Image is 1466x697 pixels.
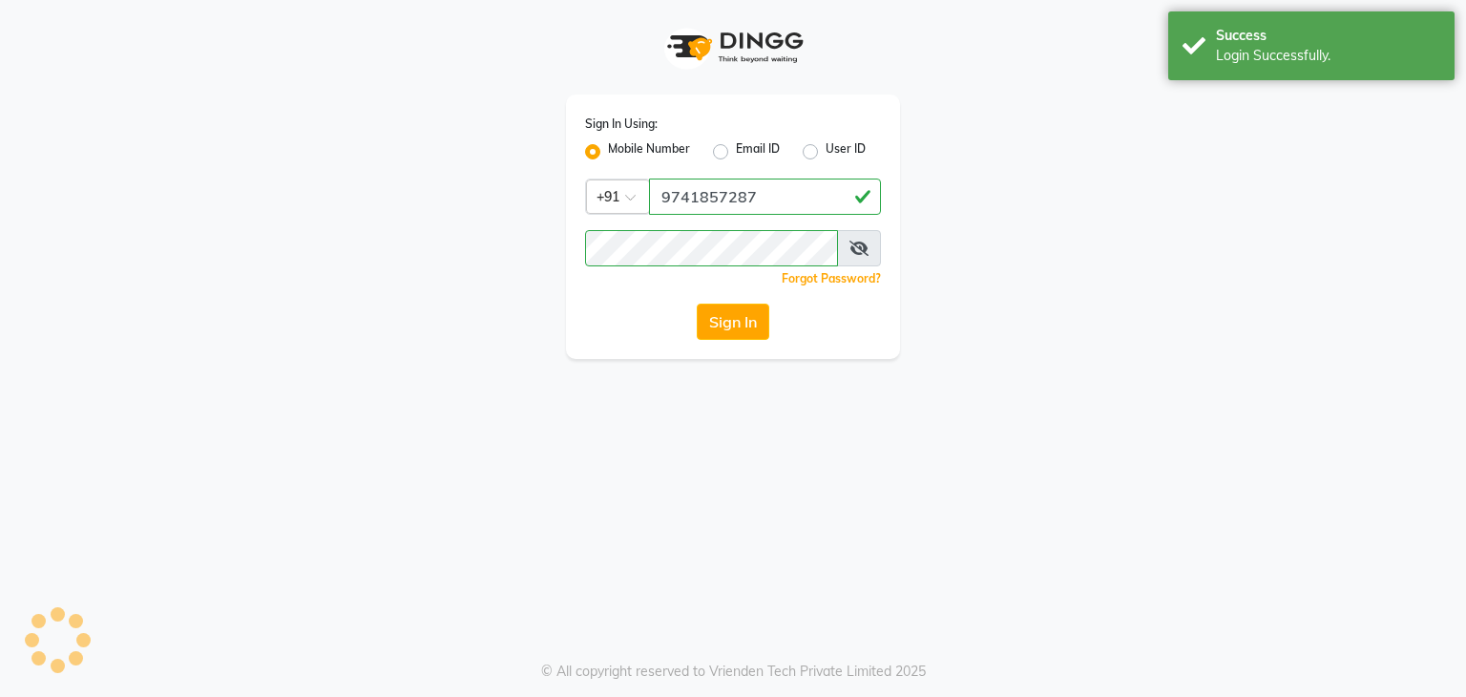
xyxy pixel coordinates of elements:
label: User ID [826,140,866,163]
input: Username [585,230,838,266]
div: Login Successfully. [1216,46,1440,66]
input: Username [649,179,881,215]
img: logo1.svg [657,19,809,75]
div: Success [1216,26,1440,46]
label: Sign In Using: [585,116,658,133]
a: Forgot Password? [782,271,881,285]
label: Email ID [736,140,780,163]
button: Sign In [697,304,769,340]
label: Mobile Number [608,140,690,163]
